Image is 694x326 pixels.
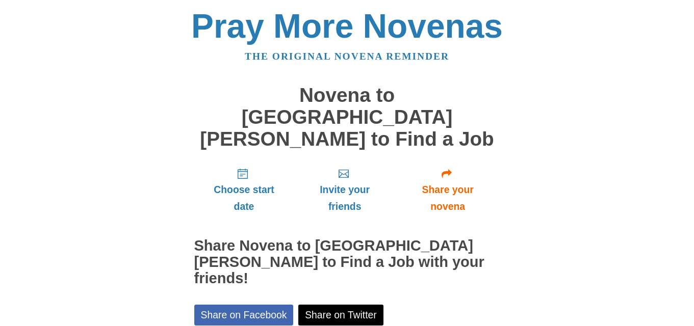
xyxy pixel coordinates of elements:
a: Pray More Novenas [191,7,503,45]
span: Choose start date [204,181,284,215]
a: Share on Twitter [298,305,383,325]
h2: Share Novena to [GEOGRAPHIC_DATA][PERSON_NAME] to Find a Job with your friends! [194,238,500,287]
a: Choose start date [194,160,294,221]
a: Invite your friends [294,160,395,221]
a: Share your novena [396,160,500,221]
span: Share your novena [406,181,490,215]
span: Invite your friends [304,181,385,215]
a: The original novena reminder [245,51,449,62]
a: Share on Facebook [194,305,294,325]
h1: Novena to [GEOGRAPHIC_DATA][PERSON_NAME] to Find a Job [194,85,500,150]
